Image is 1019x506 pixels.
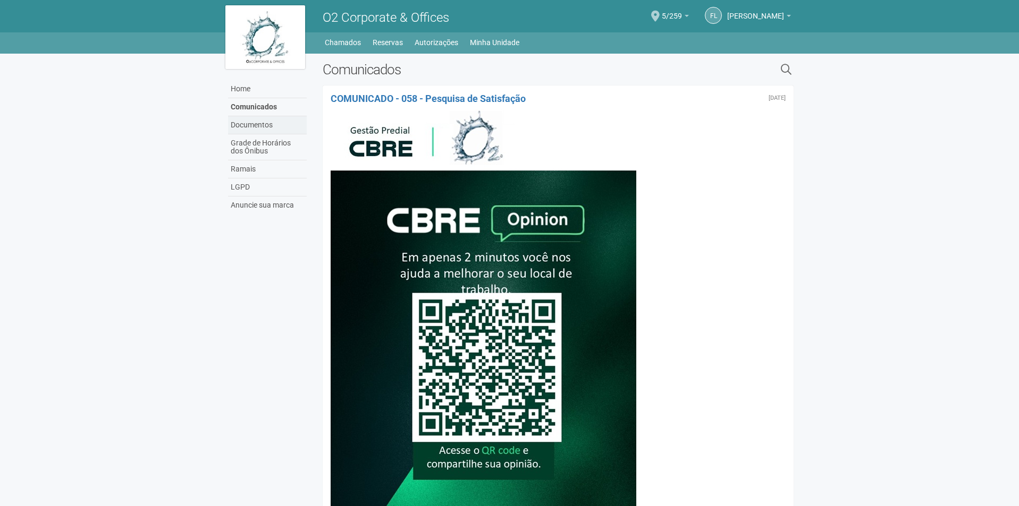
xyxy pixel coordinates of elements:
[225,5,305,69] img: logo.jpg
[228,116,307,134] a: Documentos
[228,134,307,160] a: Grade de Horários dos Ônibus
[228,98,307,116] a: Comunicados
[727,13,791,22] a: [PERSON_NAME]
[331,93,526,104] a: COMUNICADO - 058 - Pesquisa de Satisfação
[662,2,682,20] span: 5/259
[228,160,307,178] a: Ramais
[415,35,458,50] a: Autorizações
[325,35,361,50] a: Chamados
[727,2,784,20] span: FABIANO LEITÃO MIGUEIS
[228,80,307,98] a: Home
[705,7,722,24] a: FL
[323,62,672,78] h2: Comunicados
[228,178,307,196] a: LGPD
[373,35,403,50] a: Reservas
[470,35,519,50] a: Minha Unidade
[228,196,307,214] a: Anuncie sua marca
[323,10,449,25] span: O2 Corporate & Offices
[662,13,689,22] a: 5/259
[769,95,786,101] div: Segunda-feira, 22 de setembro de 2025 às 15:25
